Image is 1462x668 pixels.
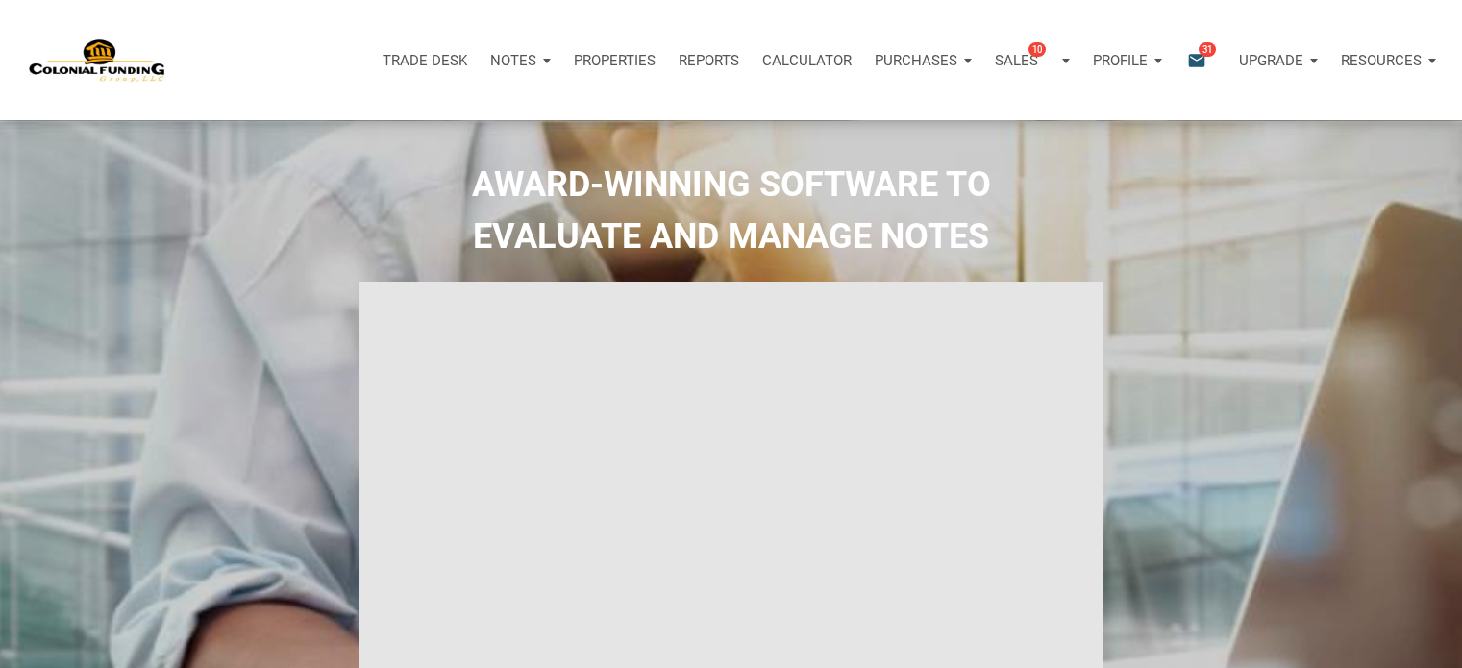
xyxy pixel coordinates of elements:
p: Trade Desk [383,52,467,69]
button: email31 [1173,32,1227,89]
p: Resources [1341,52,1422,69]
button: Profile [1081,32,1174,89]
button: Upgrade [1227,32,1329,89]
button: Resources [1329,32,1448,89]
p: Reports [679,52,739,69]
p: Purchases [875,52,957,69]
span: 10 [1028,41,1046,57]
button: Notes [479,32,562,89]
span: 31 [1199,41,1216,57]
p: Profile [1093,52,1148,69]
button: Purchases [863,32,983,89]
i: email [1185,49,1208,71]
button: Trade Desk [371,32,479,89]
p: Calculator [762,52,852,69]
p: Upgrade [1239,52,1303,69]
a: Calculator [751,32,863,89]
p: Properties [574,52,656,69]
button: Sales10 [983,32,1081,89]
button: Reports [667,32,751,89]
a: Properties [562,32,667,89]
h2: AWARD-WINNING SOFTWARE TO EVALUATE AND MANAGE NOTES [14,159,1448,262]
p: Notes [490,52,536,69]
p: Sales [995,52,1038,69]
